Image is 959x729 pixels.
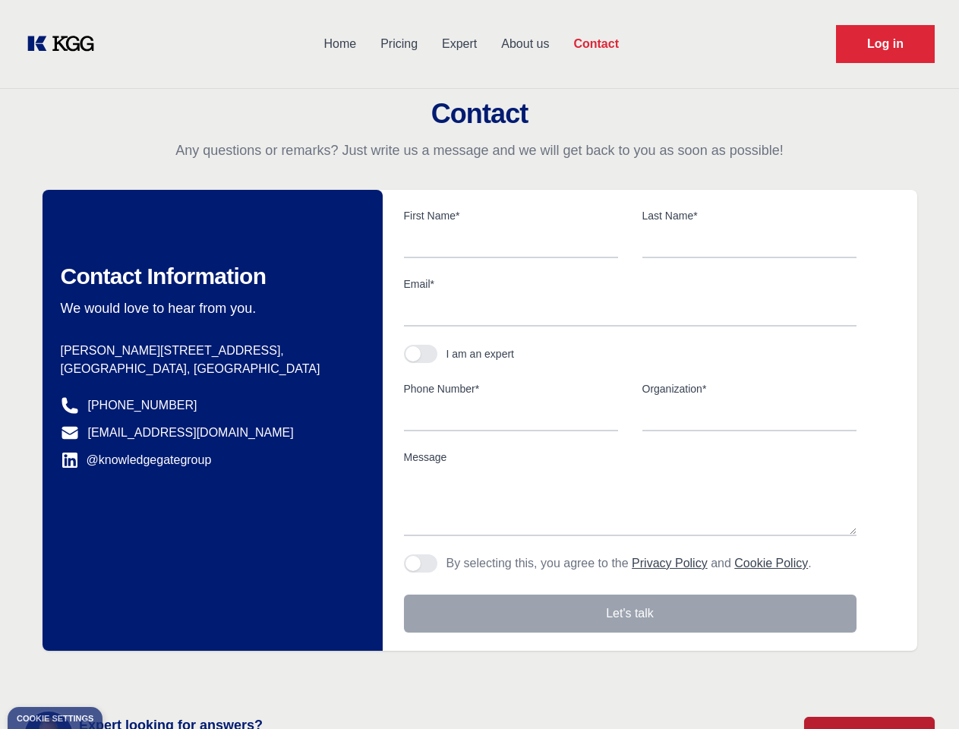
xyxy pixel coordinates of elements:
a: KOL Knowledge Platform: Talk to Key External Experts (KEE) [24,32,106,56]
a: [PHONE_NUMBER] [88,396,197,415]
label: Email* [404,276,856,292]
a: Expert [430,24,489,64]
div: I am an expert [446,346,515,361]
p: [GEOGRAPHIC_DATA], [GEOGRAPHIC_DATA] [61,360,358,378]
h2: Contact Information [61,263,358,290]
label: Last Name* [642,208,856,223]
p: Any questions or remarks? Just write us a message and we will get back to you as soon as possible! [18,141,941,159]
button: Let's talk [404,595,856,633]
a: Contact [561,24,631,64]
a: About us [489,24,561,64]
a: Pricing [368,24,430,64]
a: Request Demo [836,25,935,63]
p: [PERSON_NAME][STREET_ADDRESS], [61,342,358,360]
div: Cookie settings [17,715,93,723]
label: Phone Number* [404,381,618,396]
a: Cookie Policy [734,557,808,570]
a: Privacy Policy [632,557,708,570]
p: By selecting this, you agree to the and . [446,554,812,573]
a: Home [311,24,368,64]
a: @knowledgegategroup [61,451,212,469]
iframe: Chat Widget [883,656,959,729]
label: First Name* [404,208,618,223]
label: Message [404,450,856,465]
p: We would love to hear from you. [61,299,358,317]
label: Organization* [642,381,856,396]
a: [EMAIL_ADDRESS][DOMAIN_NAME] [88,424,294,442]
h2: Contact [18,99,941,129]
